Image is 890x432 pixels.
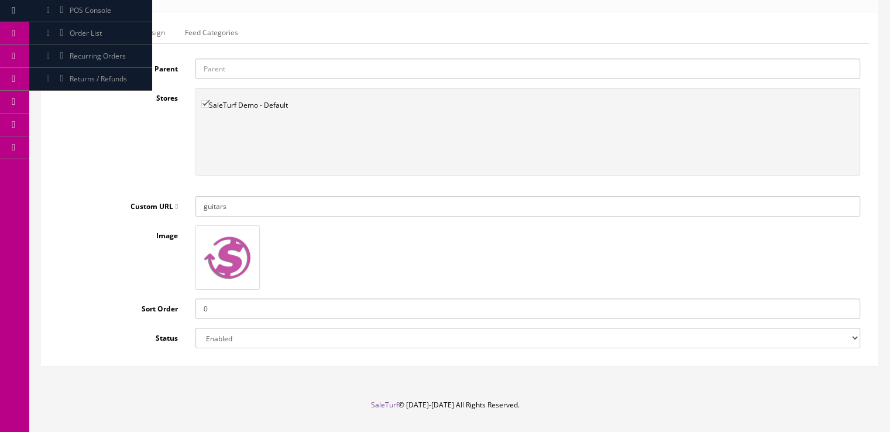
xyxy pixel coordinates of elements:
span: Custom URL [130,201,178,211]
a: Design [133,21,174,44]
label: Stores [50,88,187,104]
label: SaleTurf Demo - Default [201,99,288,111]
a: Feed Categories [176,21,248,44]
input: Sort Order [195,299,860,319]
label: Sort Order [50,299,187,314]
span: Returns / Refunds [70,74,127,84]
label: Image [50,225,187,241]
span: Order List [70,28,102,38]
a: Recurring Orders [29,45,152,68]
label: Status [50,328,187,344]
a: Returns / Refunds [29,68,152,91]
input: Parent [195,59,860,79]
input: SaleTurf Demo - Default [201,100,209,108]
input: Custom URL [195,196,860,217]
span: POS Console [70,5,111,15]
a: SaleTurf [371,400,398,410]
a: Order List [29,22,152,45]
span: Recurring Orders [70,51,126,61]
